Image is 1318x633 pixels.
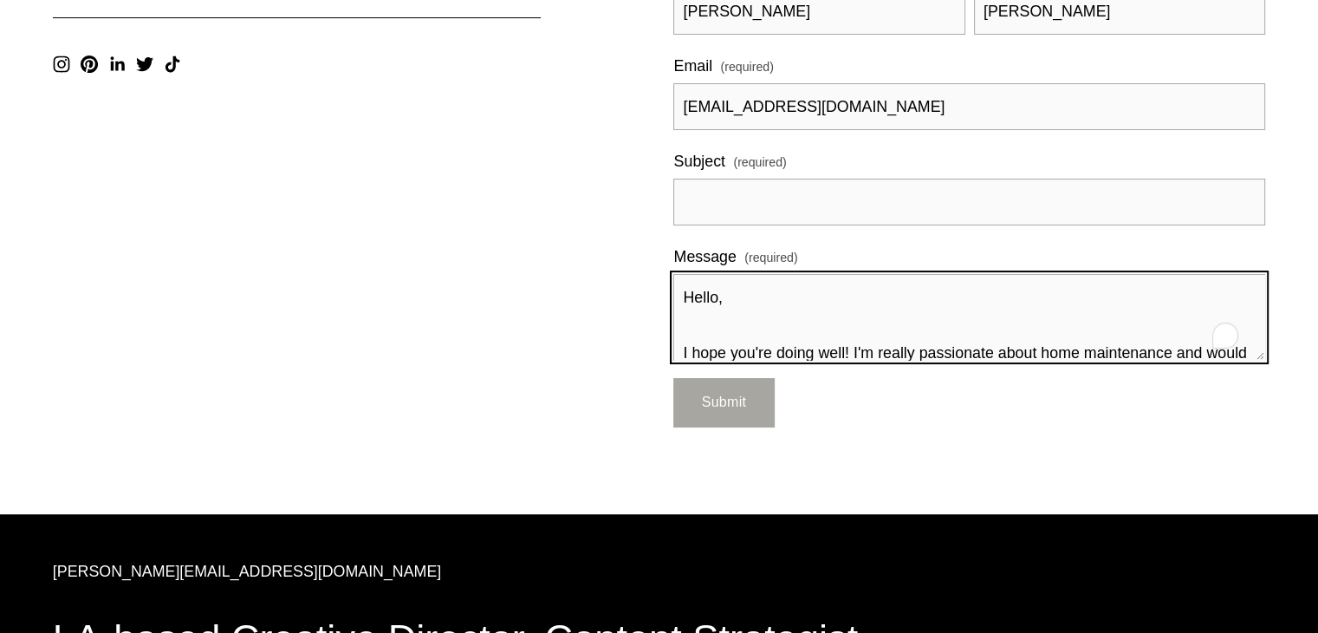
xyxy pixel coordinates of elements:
[733,152,786,174] span: (required)
[673,243,736,271] span: Message
[673,147,724,175] span: Subject
[136,55,153,73] a: Twitter
[702,395,747,409] span: Submit
[81,55,98,73] a: Pinterest
[744,247,797,270] span: (required)
[53,558,963,585] p: [PERSON_NAME][EMAIL_ADDRESS][DOMAIN_NAME]
[164,55,181,73] a: TikTok
[720,56,773,79] span: (required)
[673,52,712,80] span: Email
[673,274,1265,361] textarea: To enrich screen reader interactions, please activate Accessibility in Grammarly extension settings
[673,378,774,427] button: SubmitSubmit
[108,55,126,73] a: LinkedIn
[53,55,70,73] a: Instagram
